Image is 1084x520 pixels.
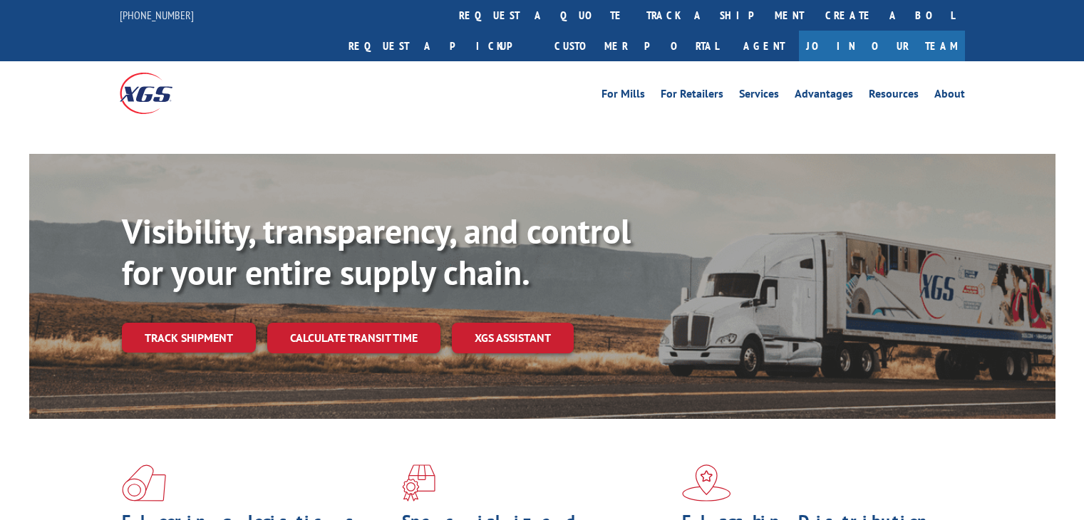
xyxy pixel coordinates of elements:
[799,31,965,61] a: Join Our Team
[122,464,166,501] img: xgs-icon-total-supply-chain-intelligence-red
[122,323,256,353] a: Track shipment
[544,31,729,61] a: Customer Portal
[338,31,544,61] a: Request a pickup
[869,88,919,104] a: Resources
[661,88,723,104] a: For Retailers
[122,209,631,294] b: Visibility, transparency, and control for your entire supply chain.
[402,464,435,501] img: xgs-icon-focused-on-flooring-red
[795,88,853,104] a: Advantages
[120,8,194,22] a: [PHONE_NUMBER]
[729,31,799,61] a: Agent
[602,88,645,104] a: For Mills
[452,323,574,353] a: XGS ASSISTANT
[682,464,731,501] img: xgs-icon-flagship-distribution-model-red
[934,88,965,104] a: About
[267,323,440,353] a: Calculate transit time
[739,88,779,104] a: Services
